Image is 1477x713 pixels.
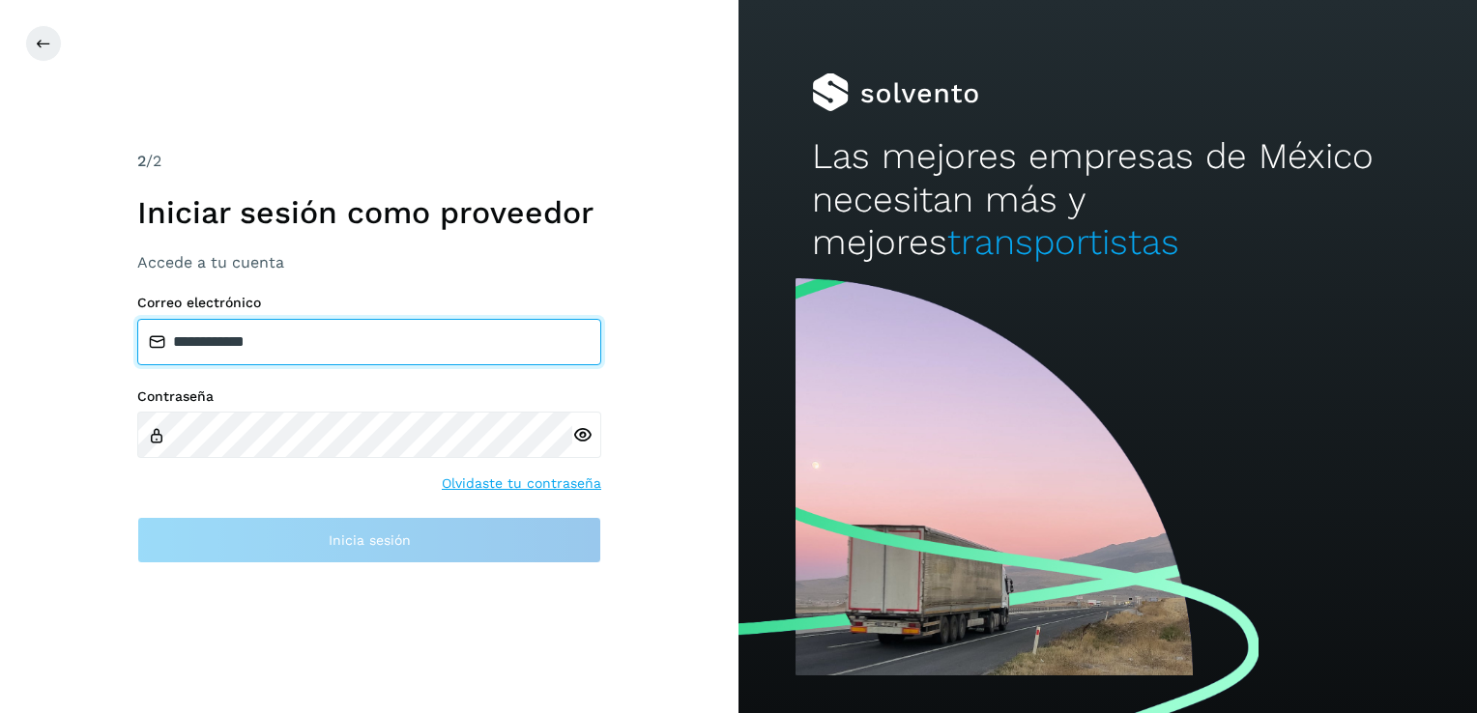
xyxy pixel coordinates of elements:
label: Correo electrónico [137,295,601,311]
h1: Iniciar sesión como proveedor [137,194,601,231]
a: Olvidaste tu contraseña [442,473,601,494]
span: 2 [137,152,146,170]
span: transportistas [947,221,1179,263]
div: /2 [137,150,601,173]
button: Inicia sesión [137,517,601,563]
h2: Las mejores empresas de México necesitan más y mejores [812,135,1403,264]
label: Contraseña [137,388,601,405]
span: Inicia sesión [329,533,411,547]
h3: Accede a tu cuenta [137,253,601,271]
